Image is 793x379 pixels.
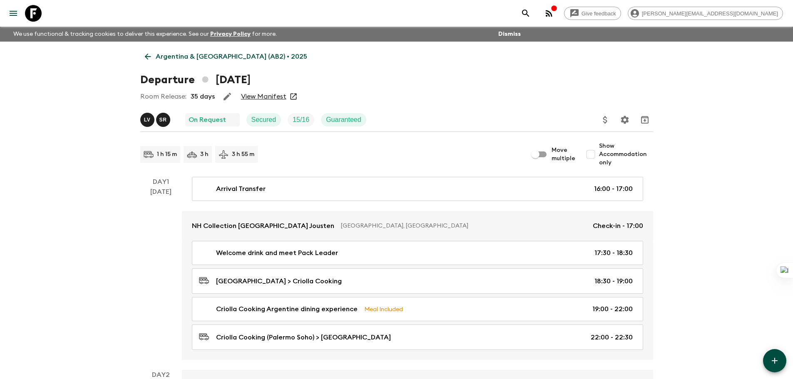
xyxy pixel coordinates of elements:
[10,27,280,42] p: We use functional & tracking cookies to deliver this experience. See our for more.
[617,111,633,128] button: Settings
[182,211,653,241] a: NH Collection [GEOGRAPHIC_DATA] Jousten[GEOGRAPHIC_DATA], [GEOGRAPHIC_DATA]Check-in - 17:00
[496,28,523,40] button: Dismiss
[140,177,182,187] p: Day 1
[150,187,172,360] div: [DATE]
[191,92,215,102] p: 35 days
[577,10,621,17] span: Give feedback
[216,304,358,314] p: Criolla Cooking Argentine dining experience
[597,111,614,128] button: Update Price, Early Bird Discount and Costs
[241,92,286,101] a: View Manifest
[628,7,783,20] div: [PERSON_NAME][EMAIL_ADDRESS][DOMAIN_NAME]
[200,150,209,159] p: 3 h
[552,146,576,163] span: Move multiple
[594,184,633,194] p: 16:00 - 17:00
[216,184,266,194] p: Arrival Transfer
[192,268,643,294] a: [GEOGRAPHIC_DATA] > Criolla Cooking18:30 - 19:00
[159,116,167,123] p: S R
[140,72,251,88] h1: Departure [DATE]
[288,113,314,126] div: Trip Fill
[5,5,22,22] button: menu
[232,150,254,159] p: 3 h 55 m
[599,142,653,167] span: Show Accommodation only
[594,248,633,258] p: 17:30 - 18:30
[246,113,281,126] div: Secured
[251,115,276,125] p: Secured
[517,5,534,22] button: search adventures
[591,332,633,342] p: 22:00 - 22:30
[140,113,172,127] button: LVSR
[140,92,186,102] p: Room Release:
[364,305,403,314] p: Meal Included
[564,7,621,20] a: Give feedback
[192,241,643,265] a: Welcome drink and meet Pack Leader17:30 - 18:30
[592,304,633,314] p: 19:00 - 22:00
[637,10,783,17] span: [PERSON_NAME][EMAIL_ADDRESS][DOMAIN_NAME]
[192,297,643,321] a: Criolla Cooking Argentine dining experienceMeal Included19:00 - 22:00
[326,115,361,125] p: Guaranteed
[192,325,643,350] a: Criolla Cooking (Palermo Soho) > [GEOGRAPHIC_DATA]22:00 - 22:30
[192,221,334,231] p: NH Collection [GEOGRAPHIC_DATA] Jousten
[594,276,633,286] p: 18:30 - 19:00
[341,222,586,230] p: [GEOGRAPHIC_DATA], [GEOGRAPHIC_DATA]
[210,31,251,37] a: Privacy Policy
[216,332,391,342] p: Criolla Cooking (Palermo Soho) > [GEOGRAPHIC_DATA]
[192,177,643,201] a: Arrival Transfer16:00 - 17:00
[636,111,653,128] button: Archive (Completed, Cancelled or Unsynced Departures only)
[216,276,342,286] p: [GEOGRAPHIC_DATA] > Criolla Cooking
[189,115,226,125] p: On Request
[593,221,643,231] p: Check-in - 17:00
[156,52,307,62] p: Argentina & [GEOGRAPHIC_DATA] (AB2) • 2025
[293,115,309,125] p: 15 / 16
[216,248,338,258] p: Welcome drink and meet Pack Leader
[157,150,177,159] p: 1 h 15 m
[144,116,151,123] p: L V
[140,48,312,65] a: Argentina & [GEOGRAPHIC_DATA] (AB2) • 2025
[140,115,172,122] span: Lucas Valentim, Sol Rodriguez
